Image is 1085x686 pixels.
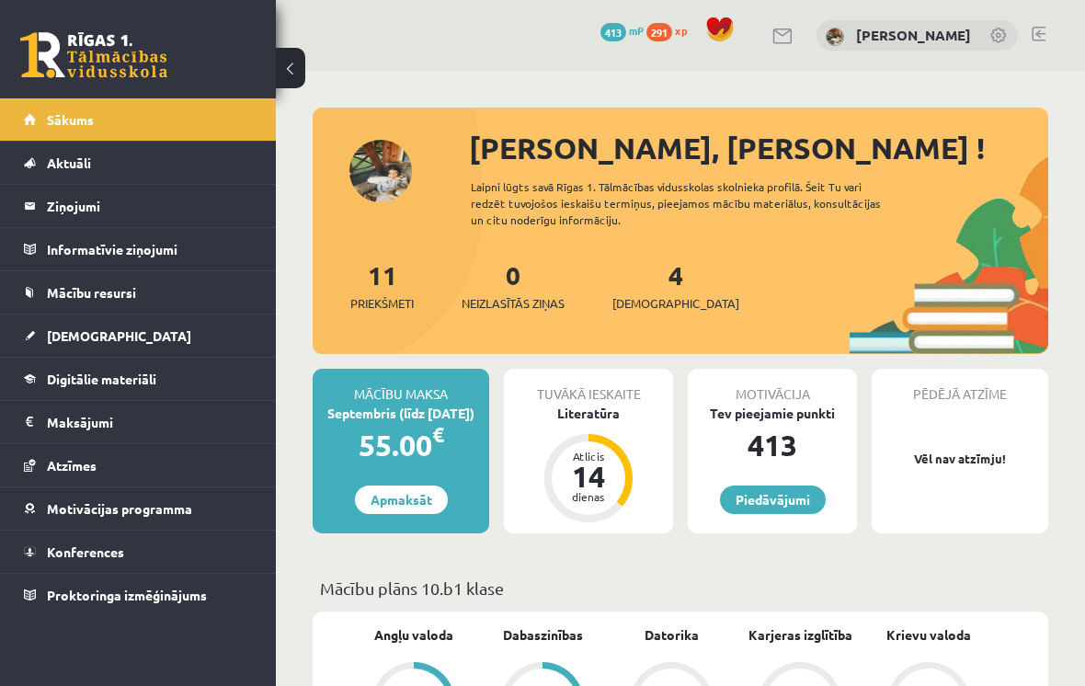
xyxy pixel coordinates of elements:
[24,271,253,314] a: Mācību resursi
[47,185,253,227] legend: Ziņojumi
[612,258,739,313] a: 4[DEMOGRAPHIC_DATA]
[47,371,156,387] span: Digitālie materiāli
[748,625,852,645] a: Karjeras izglītība
[47,401,253,443] legend: Maksājumi
[24,185,253,227] a: Ziņojumi
[688,404,857,423] div: Tev pieejamie punkti
[600,23,626,41] span: 413
[47,111,94,128] span: Sākums
[629,23,644,38] span: mP
[24,531,253,573] a: Konferences
[24,487,253,530] a: Motivācijas programma
[561,462,616,491] div: 14
[20,32,167,78] a: Rīgas 1. Tālmācības vidusskola
[47,457,97,474] span: Atzīmes
[47,543,124,560] span: Konferences
[355,486,448,514] a: Apmaksāt
[24,444,253,486] a: Atzīmes
[886,625,971,645] a: Krievu valoda
[313,423,489,467] div: 55.00
[47,228,253,270] legend: Informatīvie ziņojumi
[688,423,857,467] div: 413
[826,28,844,46] img: Darja Degtjarjova
[24,358,253,400] a: Digitālie materiāli
[561,451,616,462] div: Atlicis
[350,258,414,313] a: 11Priekšmeti
[24,314,253,357] a: [DEMOGRAPHIC_DATA]
[872,369,1048,404] div: Pēdējā atzīme
[432,421,444,448] span: €
[856,26,971,44] a: [PERSON_NAME]
[462,294,565,313] span: Neizlasītās ziņas
[47,587,207,603] span: Proktoringa izmēģinājums
[47,284,136,301] span: Mācību resursi
[504,404,673,525] a: Literatūra Atlicis 14 dienas
[881,450,1039,468] p: Vēl nav atzīmju!
[374,625,453,645] a: Angļu valoda
[469,126,1048,170] div: [PERSON_NAME], [PERSON_NAME] !
[600,23,644,38] a: 413 mP
[688,369,857,404] div: Motivācija
[47,154,91,171] span: Aktuāli
[47,327,191,344] span: [DEMOGRAPHIC_DATA]
[612,294,739,313] span: [DEMOGRAPHIC_DATA]
[720,486,826,514] a: Piedāvājumi
[350,294,414,313] span: Priekšmeti
[313,404,489,423] div: Septembris (līdz [DATE])
[675,23,687,38] span: xp
[646,23,672,41] span: 291
[561,491,616,502] div: dienas
[471,178,912,228] div: Laipni lūgts savā Rīgas 1. Tālmācības vidusskolas skolnieka profilā. Šeit Tu vari redzēt tuvojošo...
[24,228,253,270] a: Informatīvie ziņojumi
[645,625,699,645] a: Datorika
[24,98,253,141] a: Sākums
[462,258,565,313] a: 0Neizlasītās ziņas
[24,401,253,443] a: Maksājumi
[313,369,489,404] div: Mācību maksa
[24,142,253,184] a: Aktuāli
[503,625,583,645] a: Dabaszinības
[646,23,696,38] a: 291 xp
[504,369,673,404] div: Tuvākā ieskaite
[504,404,673,423] div: Literatūra
[320,576,1041,600] p: Mācību plāns 10.b1 klase
[24,574,253,616] a: Proktoringa izmēģinājums
[47,500,192,517] span: Motivācijas programma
